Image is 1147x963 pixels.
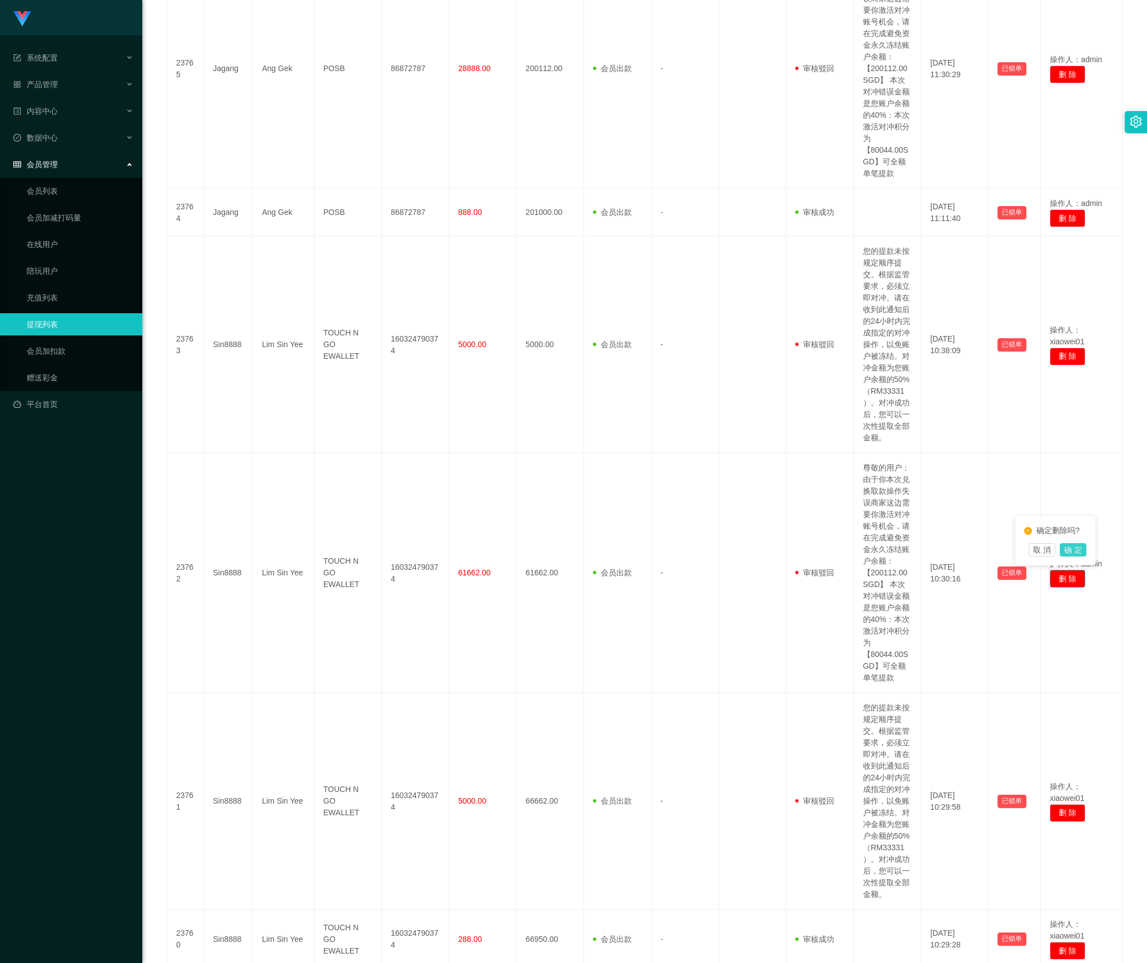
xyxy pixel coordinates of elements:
a: 会员列表 [27,180,133,202]
a: 充值列表 [27,287,133,309]
span: 288.00 [458,935,482,944]
button: 已锁单 [998,932,1026,946]
td: 66662.00 [517,693,584,910]
td: 160324790374 [382,693,449,910]
i: 图标: appstore-o [13,81,21,88]
span: 会员管理 [13,160,58,169]
span: 操作人：xiaowei01 [1050,325,1084,346]
span: 内容中心 [13,107,58,116]
span: 5000.00 [458,796,487,805]
td: Lim Sin Yee [253,693,314,910]
td: 201000.00 [517,189,584,237]
button: 已锁单 [998,338,1026,352]
a: 会员加扣款 [27,340,133,362]
td: 23763 [167,237,204,453]
td: 尊敬的用户：由于你本次兑换取款操作失误商家这边需要你激活对冲账号机会，请在完成避免资金永久冻结账户余额：【200112.00SGD】 本次对冲错误金额 是您账户余额的40%：本次激活对冲积分为【... [854,453,921,693]
span: 会员出款 [593,568,632,577]
button: 已锁单 [998,795,1026,808]
button: 确 定 [1060,543,1086,556]
td: 160324790374 [382,453,449,693]
td: Sin8888 [204,693,253,910]
td: Sin8888 [204,453,253,693]
span: 888.00 [458,208,482,217]
i: 图标: setting [1130,116,1142,128]
td: TOUCH N GO EWALLET [315,453,382,693]
span: 操作人：xiaowei01 [1050,920,1084,940]
td: Lim Sin Yee [253,237,314,453]
span: - [661,935,664,944]
span: 审核成功 [795,935,834,944]
i: 图标: check-circle-o [13,134,21,142]
button: 删 除 [1050,804,1085,822]
span: 操作人：xiaowei01 [1050,782,1084,802]
span: 会员出款 [593,64,632,73]
span: 审核驳回 [795,796,834,805]
button: 已锁单 [998,566,1026,580]
td: Lim Sin Yee [253,453,314,693]
span: 61662.00 [458,568,491,577]
td: 5000.00 [517,237,584,453]
button: 删 除 [1050,942,1085,960]
td: 23764 [167,189,204,237]
i: 图标: exclamation-circle [1024,527,1032,535]
a: 在线用户 [27,233,133,255]
td: POSB [315,189,382,237]
img: logo.9652507e.png [13,11,31,27]
span: - [661,796,664,805]
span: 数据中心 [13,133,58,142]
td: TOUCH N GO EWALLET [315,237,382,453]
td: 86872787 [382,189,449,237]
td: TOUCH N GO EWALLET [315,693,382,910]
a: 提现列表 [27,313,133,335]
span: - [661,208,664,217]
span: 审核驳回 [795,64,834,73]
span: 28888.00 [458,64,491,73]
td: Sin8888 [204,237,253,453]
a: 陪玩用户 [27,260,133,282]
i: 图标: table [13,160,21,168]
span: 会员出款 [593,796,632,805]
span: 操作人：admin [1050,55,1102,64]
td: 您的提款未按规定顺序提交。根据监管要求，必须立即对冲。请在收到此通知后的24小时内完成指定的对冲操作，以免账户被冻结。对冲金额为您账户余额的50%（RM33331）。对冲成功后，您可以一次性提取... [854,693,921,910]
span: 操作人：admin [1050,199,1102,208]
span: 会员出款 [593,340,632,349]
i: 图标: profile [13,107,21,115]
td: 23761 [167,693,204,910]
button: 已锁单 [998,206,1026,219]
button: 删 除 [1050,209,1085,227]
a: 图标: dashboard平台首页 [13,393,133,415]
button: 删 除 [1050,66,1085,83]
td: [DATE] 10:38:09 [921,237,989,453]
span: 系统配置 [13,53,58,62]
button: 删 除 [1050,570,1085,588]
span: - [661,568,664,577]
a: 赠送彩金 [27,367,133,389]
span: - [661,340,664,349]
td: 61662.00 [517,453,584,693]
td: Jagang [204,189,253,237]
span: 会员出款 [593,935,632,944]
button: 已锁单 [998,62,1026,76]
button: 取 消 [1029,543,1055,556]
span: - [661,64,664,73]
span: 5000.00 [458,340,487,349]
span: 审核成功 [795,208,834,217]
td: 您的提款未按规定顺序提交。根据监管要求，必须立即对冲。请在收到此通知后的24小时内完成指定的对冲操作，以免账户被冻结。对冲金额为您账户余额的50%（RM33331）。对冲成功后，您可以一次性提取... [854,237,921,453]
td: [DATE] 11:11:40 [921,189,989,237]
span: 会员出款 [593,208,632,217]
td: [DATE] 10:29:58 [921,693,989,910]
span: 产品管理 [13,80,58,89]
td: 23762 [167,453,204,693]
a: 会员加减打码量 [27,207,133,229]
span: 审核驳回 [795,568,834,577]
button: 删 除 [1050,348,1085,365]
span: 审核驳回 [795,340,834,349]
div: 确定删除吗? [1024,525,1086,536]
td: 160324790374 [382,237,449,453]
td: [DATE] 10:30:16 [921,453,989,693]
td: Ang Gek [253,189,314,237]
i: 图标: form [13,54,21,62]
